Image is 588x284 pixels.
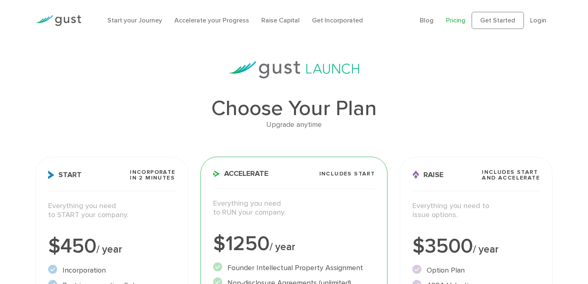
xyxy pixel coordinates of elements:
div: $3500 [412,236,540,257]
span: Includes START [319,171,375,177]
p: Everything you need to issue options. [412,202,540,220]
span: / year [96,243,122,255]
a: Start your Journey [107,16,162,24]
a: Get Incorporated [312,16,363,24]
img: Start Icon X2 [48,171,54,179]
a: Login [530,16,546,24]
img: Gust Logo [36,15,81,26]
li: Option Plan [412,265,540,276]
img: Raise Icon [412,171,419,179]
p: Everything you need to START your company. [48,202,176,220]
a: Blog [420,16,434,24]
span: / year [473,243,499,255]
a: Raise Capital [261,16,300,24]
span: Accelerate [213,170,268,177]
li: Founder Intellectual Property Assignment [213,262,375,273]
img: gust-launch-logos.svg [229,61,359,78]
p: Everything you need to RUN your company. [213,199,375,217]
span: Start [48,171,82,179]
img: Accelerate Icon [213,171,220,177]
div: Upgrade anytime [36,119,552,131]
div: $450 [48,236,176,257]
a: Accelerate your Progress [174,16,249,24]
span: / year [269,241,295,253]
a: Get Started [472,12,524,29]
a: Pricing [446,16,465,24]
li: Incorporation [48,265,176,276]
span: Raise [412,171,443,179]
span: Incorporate in 2 Minutes [130,169,175,181]
span: Includes START and ACCELERATE [482,169,540,181]
div: $1250 [213,234,375,254]
h1: Choose Your Plan [36,98,552,119]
